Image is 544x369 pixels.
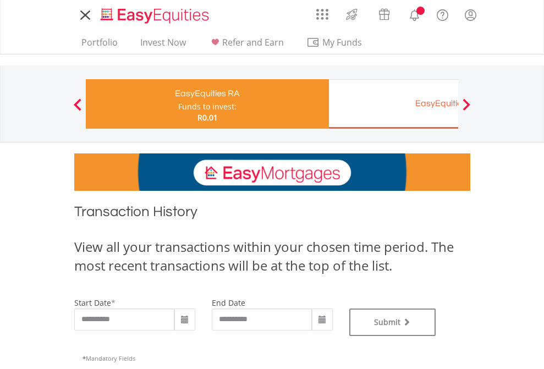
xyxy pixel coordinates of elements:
[222,36,284,48] span: Refer and Earn
[349,309,436,336] button: Submit
[178,101,237,112] div: Funds to invest:
[306,35,378,49] span: My Funds
[98,7,213,25] img: EasyEquities_Logo.png
[428,3,457,25] a: FAQ's and Support
[455,104,477,115] button: Next
[74,298,111,308] label: start date
[74,202,470,227] h1: Transaction History
[316,8,328,20] img: grid-menu-icon.svg
[368,3,400,23] a: Vouchers
[212,298,245,308] label: end date
[136,37,190,54] a: Invest Now
[375,5,393,23] img: vouchers-v2.svg
[67,104,89,115] button: Previous
[457,3,485,27] a: My Profile
[400,3,428,25] a: Notifications
[96,3,213,25] a: Home page
[197,112,218,123] span: R0.01
[92,86,322,101] div: EasyEquities RA
[204,37,288,54] a: Refer and Earn
[83,354,135,362] span: Mandatory Fields
[77,37,122,54] a: Portfolio
[309,3,336,20] a: AppsGrid
[343,5,361,23] img: thrive-v2.svg
[74,238,470,276] div: View all your transactions within your chosen time period. The most recent transactions will be a...
[74,153,470,191] img: EasyMortage Promotion Banner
